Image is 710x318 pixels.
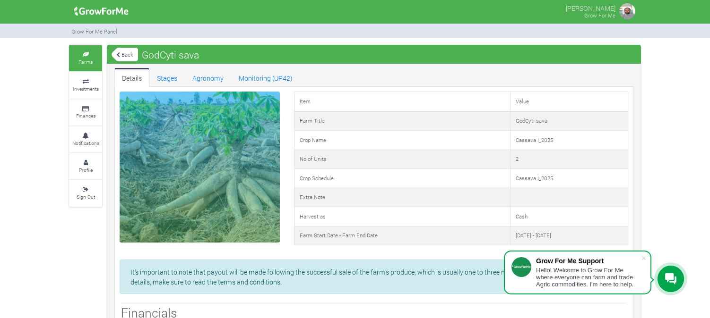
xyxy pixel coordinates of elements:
a: Investments [69,72,102,98]
div: Hello! Welcome to Grow For Me where everyone can farm and trade Agric commodities. I'm here to help. [536,267,641,288]
td: Cassava I_2025 [511,131,628,150]
small: Investments [73,85,99,92]
a: Details [114,68,149,87]
td: Value [511,92,628,111]
p: [PERSON_NAME] [566,2,615,13]
small: Grow For Me Panel [71,28,117,35]
td: Extra Note [294,188,511,207]
td: No of Units [294,150,511,169]
td: Crop Schedule [294,169,511,188]
a: Stages [149,68,185,87]
small: Profile [79,167,93,173]
small: Grow For Me [584,12,615,19]
small: Finances [76,112,95,119]
p: It's important to note that payout will be made following the successful sale of the farm's produ... [130,267,617,287]
a: Notifications [69,126,102,152]
small: Notifications [72,140,99,146]
td: Harvest as [294,207,511,226]
img: growforme image [618,2,637,21]
td: Cassava I_2025 [511,169,628,188]
a: Farms [69,45,102,71]
td: Farm Title [294,111,511,131]
a: Profile [69,153,102,179]
a: Back [112,47,138,62]
a: Finances [69,100,102,126]
a: Sign Out [69,180,102,206]
td: [DATE] - [DATE] [511,226,628,245]
td: Farm Start Date - Farm End Date [294,226,511,245]
small: Sign Out [77,193,95,200]
td: Cash [511,207,628,226]
a: Agronomy [185,68,231,87]
small: Farms [78,59,93,65]
td: 2 [511,150,628,169]
img: growforme image [71,2,132,21]
div: Grow For Me Support [536,257,641,265]
td: Crop Name [294,131,511,150]
td: Item [294,92,511,111]
a: Monitoring (UP42) [231,68,300,87]
td: GodCyti sava [511,111,628,131]
span: GodCyti sava [139,45,201,64]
